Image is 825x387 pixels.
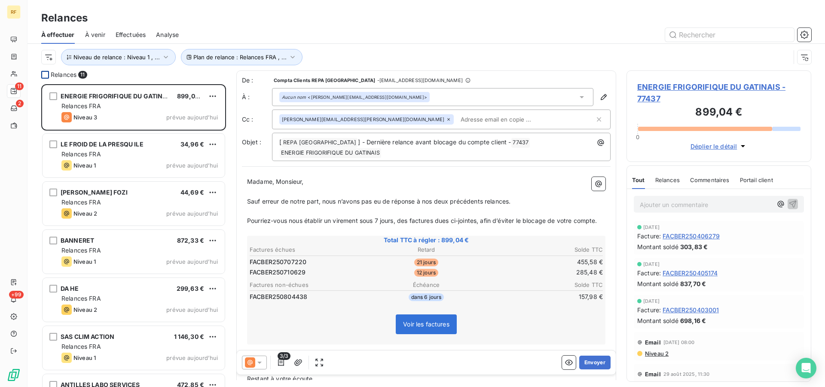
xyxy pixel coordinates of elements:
span: Plan de relance : Relances FRA , ... [193,54,287,61]
span: Relances FRA [61,343,101,350]
span: FACBER250710629 [250,268,306,277]
span: 1 146,30 € [174,333,205,340]
span: Facture : [637,232,661,241]
th: Factures échues [249,245,367,254]
span: 3/3 [278,352,290,360]
span: Effectuées [116,30,146,39]
span: Analyse [156,30,179,39]
span: Facture : [637,268,661,277]
span: Niveau 3 [73,114,97,121]
div: Open Intercom Messenger [796,358,816,378]
span: Relances [655,177,680,183]
span: À venir [85,30,105,39]
span: [DATE] [643,225,660,230]
span: ENERGIE FRIGORIFIQUE DU GATINAIS [61,92,173,100]
button: Déplier le détail [688,141,750,151]
span: prévue aujourd’hui [166,258,218,265]
span: Tout [632,177,645,183]
span: De : [242,76,272,85]
span: 872,33 € [177,237,204,244]
span: FACBER250403001 [663,305,719,314]
div: <[PERSON_NAME][EMAIL_ADDRESS][DOMAIN_NAME]> [282,94,427,100]
span: [PERSON_NAME][EMAIL_ADDRESS][PERSON_NAME][DOMAIN_NAME] [282,117,444,122]
td: 455,58 € [486,257,603,267]
span: prévue aujourd’hui [166,162,218,169]
input: Adresse email en copie ... [457,113,556,126]
button: Plan de relance : Relances FRA , ... [181,49,302,65]
span: Total TTC à régler : 899,04 € [248,236,604,244]
span: Relances FRA [61,295,101,302]
span: Email [645,371,661,378]
span: prévue aujourd’hui [166,210,218,217]
span: REPA [GEOGRAPHIC_DATA] [282,138,357,148]
span: 0 [636,134,639,140]
th: Solde TTC [486,280,603,289]
span: FACBER250707220 [250,258,306,266]
span: Relances FRA [61,150,101,158]
div: grid [41,84,226,387]
h3: 899,04 € [637,104,801,122]
span: 299,63 € [177,285,204,292]
h3: Relances [41,10,88,26]
span: 12 jours [414,269,438,277]
span: Restant à votre écoute. [247,375,314,382]
span: Relances FRA [61,247,101,254]
span: 77437 [511,138,530,148]
span: Compta Clients REPA [GEOGRAPHIC_DATA] [274,78,376,83]
span: Pourriez-vous nous établir un virement sous 7 jours, des factures dues ci-jointes, afin d’éviter ... [247,217,597,224]
span: Niveau 1 [73,258,96,265]
td: FACBER250804438 [249,292,367,302]
span: Niveau 2 [73,306,97,313]
span: Niveau 2 [644,350,669,357]
span: +99 [9,291,24,299]
button: Niveau de relance : Niveau 1 , ... [61,49,176,65]
span: À effectuer [41,30,75,39]
span: DA HE [61,285,79,292]
span: 34,96 € [180,140,204,148]
span: FACBER250405174 [663,268,718,277]
img: Logo LeanPay [7,368,21,382]
span: 899,04 € [177,92,205,100]
span: prévue aujourd’hui [166,354,218,361]
span: 837,70 € [680,279,706,288]
span: ENERGIE FRIGORIFIQUE DU GATINAIS - 77437 [637,81,801,104]
span: Commentaires [690,177,730,183]
span: 11 [78,71,87,79]
span: [DATE] [643,262,660,267]
td: 157,98 € [486,292,603,302]
span: 21 jours [414,259,438,266]
span: 303,83 € [680,242,708,251]
span: [DATE] [643,299,660,304]
span: ] - Dernière relance avant blocage du compte client - [358,138,511,146]
span: Email [645,339,661,346]
span: Relances [51,70,76,79]
span: [ [279,138,281,146]
span: 44,69 € [180,189,204,196]
span: Objet : [242,138,261,146]
span: prévue aujourd’hui [166,114,218,121]
span: Niveau 1 [73,162,96,169]
span: ENERGIE FRIGORIFIQUE DU GATINAIS [280,148,381,158]
span: Niveau 2 [73,210,97,217]
span: Voir les factures [403,320,449,328]
span: Portail client [740,177,773,183]
span: Facture : [637,305,661,314]
em: Aucun nom [282,94,306,100]
th: Retard [367,245,485,254]
span: 698,16 € [680,316,706,325]
span: Montant soldé [637,316,678,325]
span: prévue aujourd’hui [166,306,218,313]
th: Solde TTC [486,245,603,254]
span: Relances FRA [61,198,101,206]
label: Cc : [242,115,272,124]
span: Relances FRA [61,102,101,110]
div: RF [7,5,21,19]
span: dans 6 jours [409,293,444,301]
span: SAS CLIM ACTION [61,333,114,340]
span: Niveau de relance : Niveau 1 , ... [73,54,160,61]
span: Niveau 1 [73,354,96,361]
span: Sauf erreur de notre part, nous n’avons pas eu de réponse à nos deux précédents relances. [247,198,510,205]
span: FACBER250406279 [663,232,720,241]
label: À : [242,93,272,101]
span: 2 [16,100,24,107]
